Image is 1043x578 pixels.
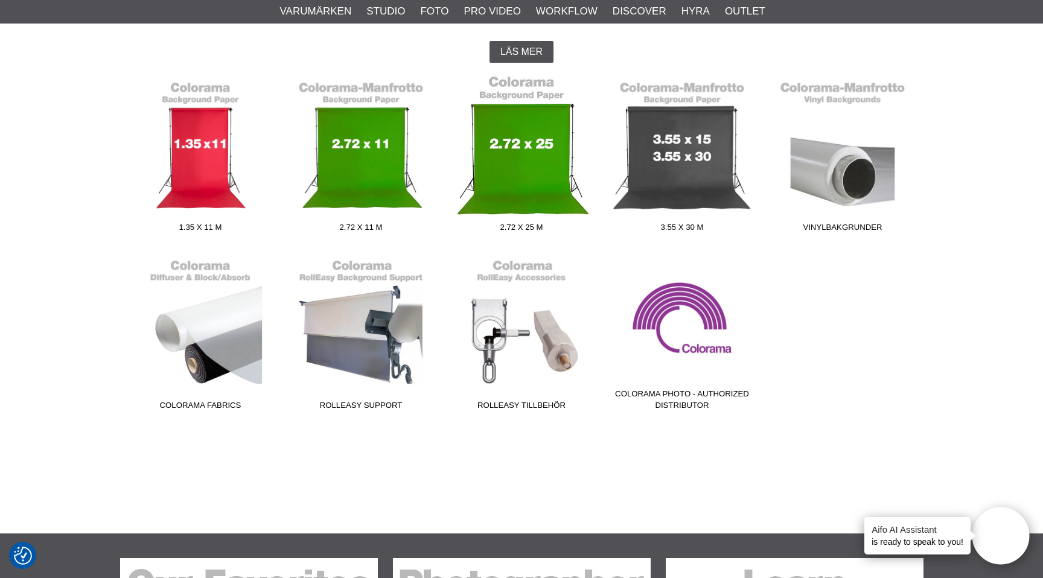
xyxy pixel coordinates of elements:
span: Colorama Fabrics [120,399,281,416]
a: Workflow [536,4,598,19]
a: Outlet [725,4,765,19]
a: Hyra [681,4,710,19]
a: 2.72 x 25 m [441,75,602,238]
a: 1.35 x 11 m [120,75,281,238]
button: Samtyckesinställningar [14,545,32,567]
span: Läs mer [500,46,543,57]
span: 3.55 x 30 m [602,221,762,238]
a: Pro Video [464,4,520,19]
a: Vinylbakgrunder [762,75,923,238]
img: Revisit consent button [14,547,32,565]
span: 1.35 x 11 m [120,221,281,238]
a: Colorama Fabrics [120,253,281,416]
a: Discover [613,4,666,19]
span: 2.72 x 25 m [441,221,602,238]
span: 2.72 x 11 m [281,221,441,238]
span: Vinylbakgrunder [762,221,923,238]
a: Studio [366,4,405,19]
span: RollEasy Tillbehör [441,399,602,416]
a: Foto [420,4,448,19]
span: Colorama Photo - Authorized Distributor [602,388,762,416]
a: Colorama Photo - Authorized Distributor [602,253,762,416]
a: 2.72 x 11 m [281,75,441,238]
a: 3.55 x 30 m [602,75,762,238]
span: RollEasy Support [281,399,441,416]
a: RollEasy Tillbehör [441,253,602,416]
h4: Aifo AI Assistant [872,523,963,536]
a: Varumärken [280,4,352,19]
a: RollEasy Support [281,253,441,416]
div: is ready to speak to you! [864,517,971,554]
